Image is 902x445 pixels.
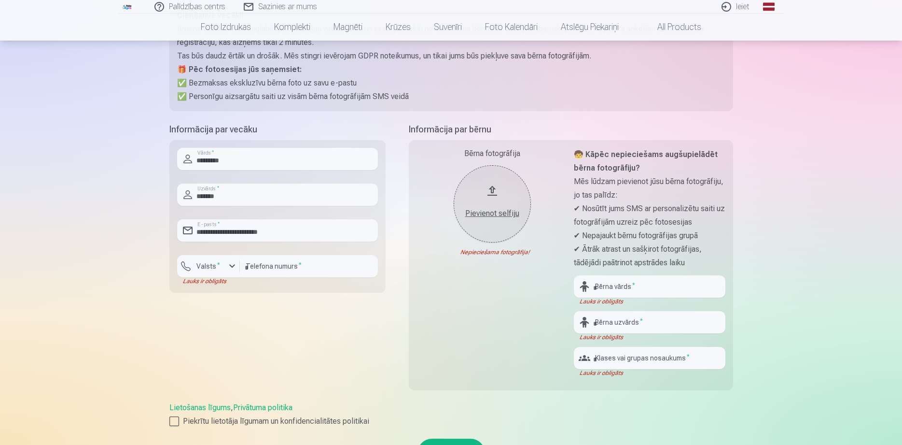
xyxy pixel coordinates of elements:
h5: Informācija par vecāku [169,123,386,136]
div: , [169,402,733,427]
a: Krūzes [374,14,422,41]
p: ✔ Ātrāk atrast un sašķirot fotogrāfijas, tādējādi paātrinot apstrādes laiku [574,243,725,270]
img: /fa1 [122,4,133,10]
p: ✔ Nosūtīt jums SMS ar personalizētu saiti uz fotogrāfijām uzreiz pēc fotosesijas [574,202,725,229]
label: Piekrītu lietotāja līgumam un konfidencialitātes politikai [169,416,733,427]
p: ✅ Bezmaksas ekskluzīvu bērna foto uz savu e-pastu [177,76,725,90]
p: ✅ Personīgu aizsargātu saiti uz visām bērna fotogrāfijām SMS veidā [177,90,725,103]
button: Valsts* [177,255,240,277]
div: Pievienot selfiju [463,208,521,219]
a: Atslēgu piekariņi [549,14,630,41]
p: Mēs lūdzam pievienot jūsu bērna fotogrāfiju, jo tas palīdz: [574,175,725,202]
div: Bērna fotogrāfija [416,148,568,159]
div: Lauks ir obligāts [177,277,240,285]
a: Foto kalendāri [473,14,549,41]
strong: 🎁 Pēc fotosesijas jūs saņemsiet: [177,65,302,74]
a: Foto izdrukas [189,14,263,41]
a: Suvenīri [422,14,473,41]
p: Tas būs daudz ērtāk un drošāk. Mēs stingri ievērojam GDPR noteikumus, un tikai jums būs piekļuve ... [177,49,725,63]
strong: 🧒 Kāpēc nepieciešams augšupielādēt bērna fotogrāfiju? [574,150,718,172]
button: Pievienot selfiju [454,165,531,243]
div: Lauks ir obligāts [574,369,725,377]
a: Lietošanas līgums [169,403,231,412]
a: Komplekti [263,14,322,41]
a: Magnēti [322,14,374,41]
h5: Informācija par bērnu [409,123,733,136]
label: Valsts [193,261,224,271]
p: ✔ Nepajaukt bērnu fotogrāfijas grupā [574,229,725,243]
a: Privātuma politika [233,403,292,412]
div: Lauks ir obligāts [574,333,725,341]
div: Lauks ir obligāts [574,298,725,305]
a: All products [630,14,713,41]
div: Nepieciešama fotogrāfija! [416,248,568,256]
